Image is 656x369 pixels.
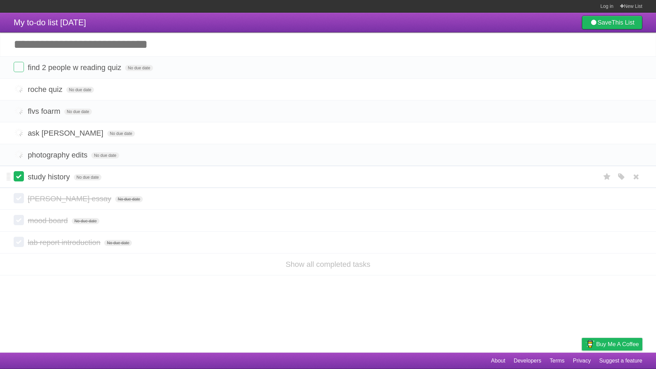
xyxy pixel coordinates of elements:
a: Developers [514,354,541,367]
span: My to-do list [DATE] [14,18,86,27]
span: No due date [104,240,132,246]
span: No due date [74,174,101,180]
span: photography edits [28,151,89,159]
label: Done [14,171,24,181]
label: Star task [601,171,614,182]
label: Done [14,106,24,116]
span: find 2 people w reading quiz [28,63,123,72]
span: Buy me a coffee [596,338,639,350]
label: Done [14,62,24,72]
a: Buy me a coffee [582,338,642,351]
span: No due date [64,109,92,115]
a: About [491,354,505,367]
span: No due date [91,152,119,159]
label: Done [14,193,24,203]
span: flvs foarm [28,107,62,115]
span: No due date [125,65,153,71]
b: This List [612,19,634,26]
span: No due date [115,196,143,202]
a: SaveThis List [582,16,642,29]
span: roche quiz [28,85,64,94]
span: ask [PERSON_NAME] [28,129,105,137]
label: Done [14,237,24,247]
span: mood board [28,216,69,225]
label: Done [14,84,24,94]
span: No due date [66,87,94,93]
label: Done [14,215,24,225]
a: Show all completed tasks [286,260,370,269]
label: Done [14,149,24,160]
img: Buy me a coffee [585,338,594,350]
a: Terms [550,354,565,367]
span: [PERSON_NAME] essay [28,194,113,203]
a: Privacy [573,354,591,367]
span: study history [28,173,72,181]
span: No due date [72,218,99,224]
span: lab report introduction [28,238,102,247]
span: No due date [107,131,135,137]
a: Suggest a feature [599,354,642,367]
label: Done [14,127,24,138]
